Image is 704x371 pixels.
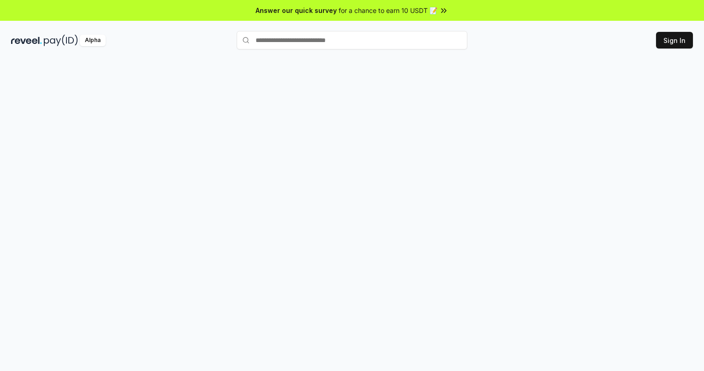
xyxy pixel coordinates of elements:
span: for a chance to earn 10 USDT 📝 [339,6,437,15]
img: pay_id [44,35,78,46]
img: reveel_dark [11,35,42,46]
div: Alpha [80,35,106,46]
button: Sign In [656,32,693,49]
span: Answer our quick survey [256,6,337,15]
